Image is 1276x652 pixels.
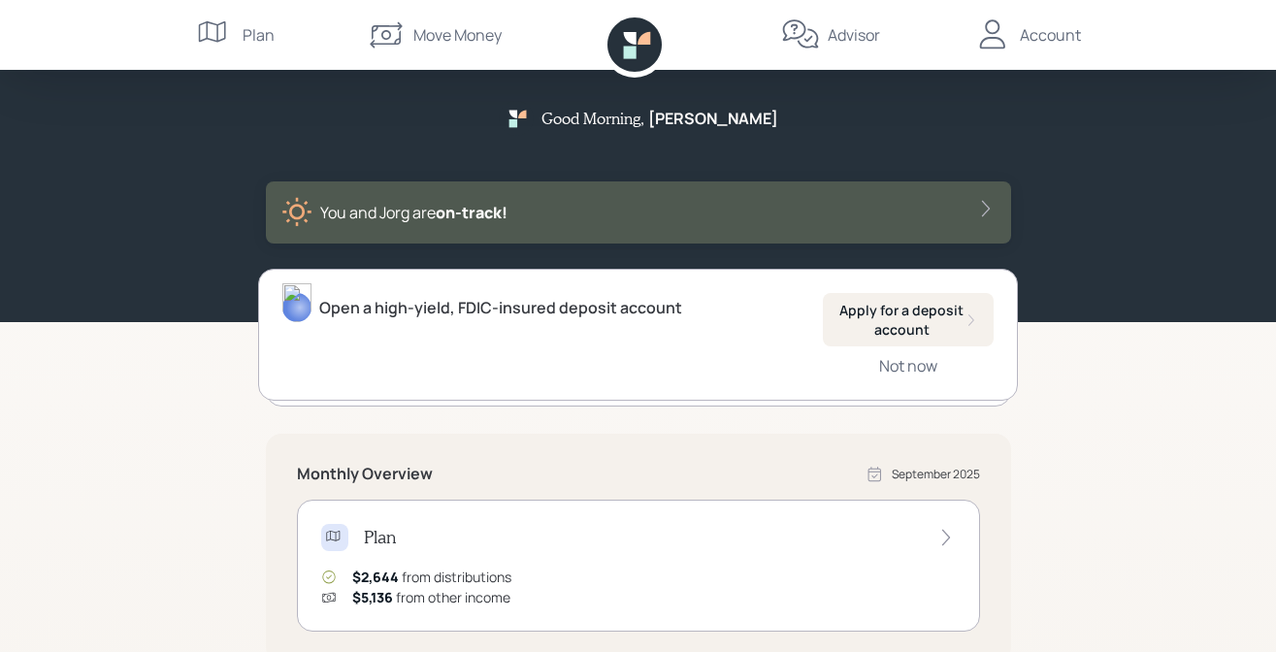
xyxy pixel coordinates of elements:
[828,23,880,47] div: Advisor
[892,466,980,483] div: September 2025
[320,201,507,224] div: You and Jorg are
[352,567,511,587] div: from distributions
[648,110,778,128] h5: [PERSON_NAME]
[352,588,393,606] span: $5,136
[352,587,510,607] div: from other income
[282,283,311,322] img: treva-nostdahl-headshot.png
[879,355,937,376] div: Not now
[243,23,275,47] div: Plan
[541,109,644,127] h5: Good Morning ,
[1020,23,1081,47] div: Account
[823,293,994,346] button: Apply for a deposit account
[352,568,399,586] span: $2,644
[838,301,978,339] div: Apply for a deposit account
[297,465,433,483] h5: Monthly Overview
[281,197,312,228] img: sunny-XHVQM73Q.digested.png
[436,202,507,223] span: on‑track!
[413,23,502,47] div: Move Money
[319,296,682,319] div: Open a high-yield, FDIC-insured deposit account
[364,527,396,548] h4: Plan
